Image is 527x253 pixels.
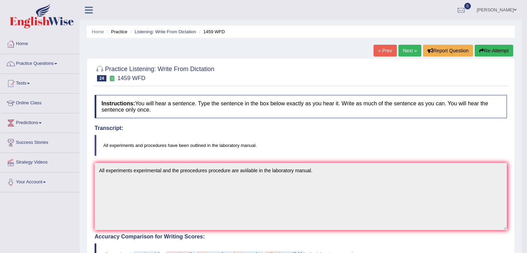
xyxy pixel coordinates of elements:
[0,54,79,71] a: Practice Questions
[95,95,507,118] h4: You will hear a sentence. Type the sentence in the box below exactly as you hear it. Write as muc...
[0,113,79,131] a: Predictions
[92,29,104,34] a: Home
[0,133,79,150] a: Success Stories
[0,94,79,111] a: Online Class
[95,234,507,240] h4: Accuracy Comparison for Writing Scores:
[197,28,225,35] li: 1459 WFD
[95,125,507,131] h4: Transcript:
[475,45,513,56] button: Re-Attempt
[0,173,79,190] a: Your Account
[95,64,214,81] h2: Practice Listening: Write From Dictation
[105,28,127,35] li: Practice
[117,75,146,81] small: 1459 WFD
[423,45,473,56] button: Report Question
[134,29,196,34] a: Listening: Write From Dictation
[0,74,79,91] a: Tests
[102,101,135,106] b: Instructions:
[464,3,471,9] span: 0
[398,45,421,56] a: Next »
[95,135,507,156] blockquote: All experiments and procedures have been outlined in the laboratory manual.
[0,34,79,52] a: Home
[108,75,115,82] small: Exam occurring question
[97,75,106,81] span: 24
[0,153,79,170] a: Strategy Videos
[374,45,396,56] a: « Prev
